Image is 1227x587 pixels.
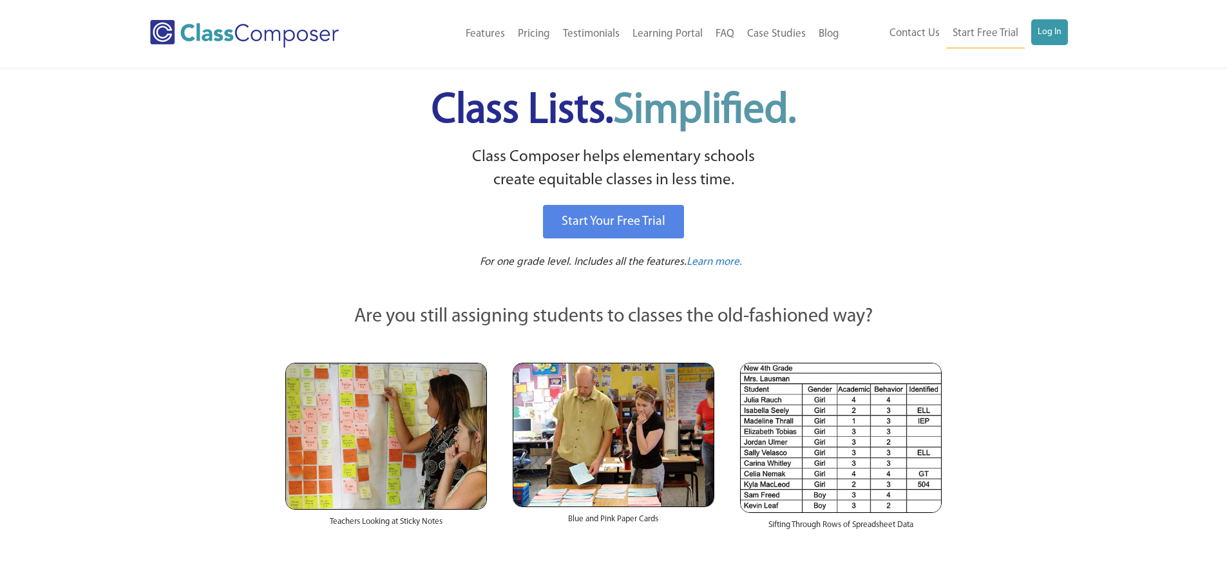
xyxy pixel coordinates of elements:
div: Teachers Looking at Sticky Notes [285,510,487,541]
a: Learning Portal [626,20,709,48]
img: Spreadsheets [740,363,942,513]
div: Blue and Pink Paper Cards [513,507,714,538]
span: Simplified. [613,90,796,132]
a: Testimonials [556,20,626,48]
span: Start Your Free Trial [562,215,665,228]
a: Features [459,20,511,48]
a: Contact Us [883,19,946,48]
img: Teachers Looking at Sticky Notes [285,363,487,510]
a: Blog [812,20,846,48]
p: Are you still assigning students to classes the old-fashioned way? [285,303,942,331]
a: Log In [1031,19,1068,45]
p: Class Composer helps elementary schools create equitable classes in less time. [283,146,944,193]
span: For one grade level. Includes all the features. [480,256,687,267]
a: Case Studies [741,20,812,48]
a: Start Free Trial [946,19,1025,48]
a: Start Your Free Trial [543,205,684,238]
a: Pricing [511,20,556,48]
nav: Header Menu [392,20,846,48]
img: Class Composer [150,20,339,48]
div: Sifting Through Rows of Spreadsheet Data [740,513,942,544]
nav: Header Menu [846,19,1068,48]
a: FAQ [709,20,741,48]
span: Class Lists. [432,90,796,132]
span: Learn more. [687,256,742,267]
img: Blue and Pink Paper Cards [513,363,714,506]
a: Learn more. [687,255,742,271]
